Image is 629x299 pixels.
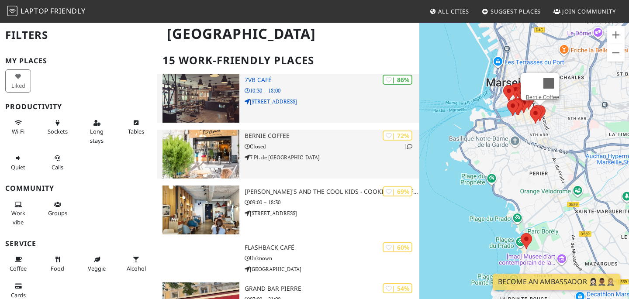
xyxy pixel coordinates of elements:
div: | 72% [383,131,412,141]
button: Groups [45,197,70,220]
a: All Cities [426,3,473,19]
button: Zoom in [607,26,625,44]
img: Bernie Coffee [162,130,239,179]
span: Quiet [11,163,25,171]
span: Friendly [50,6,85,16]
span: Work-friendly tables [128,127,144,135]
span: People working [11,209,25,226]
a: Join Community [550,3,619,19]
a: Emilie's and the cool kids - Cookies & Coffee shop | 69% [PERSON_NAME]'s and the cool kids - Cook... [157,186,419,234]
h2: 15 Work-Friendly Places [162,47,414,74]
img: LaptopFriendly [7,6,17,16]
span: Group tables [48,209,67,217]
h3: My Places [5,57,152,65]
button: Veggie [84,252,110,275]
button: Sockets [45,116,70,139]
p: [GEOGRAPHIC_DATA] [245,265,419,273]
p: [STREET_ADDRESS] [245,209,419,217]
button: Work vibe [5,197,31,229]
h2: Filters [5,22,152,48]
span: Coffee [10,265,27,272]
a: Bernie Coffee | 72% 1 Bernie Coffee Closed 7 Pl. de [GEOGRAPHIC_DATA] [157,130,419,179]
h3: [PERSON_NAME]'s and the cool kids - Cookies & Coffee shop [245,188,419,196]
button: Food [45,252,70,275]
div: | 54% [383,283,412,293]
span: All Cities [438,7,469,15]
p: 10:30 – 18:00 [245,86,419,95]
span: Alcohol [127,265,146,272]
h1: [GEOGRAPHIC_DATA] [160,22,418,46]
span: Long stays [90,127,104,144]
p: 1 [404,142,412,151]
a: LaptopFriendly LaptopFriendly [7,4,86,19]
p: [STREET_ADDRESS] [245,97,419,106]
span: Stable Wi-Fi [12,127,24,135]
span: Suggest Places [491,7,541,15]
div: | 86% [383,75,412,85]
button: Alcohol [123,252,149,275]
button: Tables [123,116,149,139]
button: Calls [45,151,70,174]
h3: Grand Bar Pierre [245,285,419,292]
h3: Bernie Coffee [245,132,419,140]
div: | 69% [383,186,412,196]
h3: Flashback café [245,244,419,251]
button: Long stays [84,116,110,148]
button: Wi-Fi [5,116,31,139]
button: Close [538,73,559,94]
button: Quiet [5,151,31,174]
img: 7VB Café [162,74,239,123]
span: Credit cards [11,291,26,299]
a: | 60% Flashback café Unknown [GEOGRAPHIC_DATA] [157,241,419,275]
span: Power sockets [48,127,68,135]
p: Unknown [245,254,419,262]
span: Veggie [88,265,106,272]
button: Coffee [5,252,31,275]
div: | 60% [383,242,412,252]
p: Closed [245,142,419,151]
h3: Service [5,240,152,248]
span: Video/audio calls [52,163,63,171]
span: Laptop [21,6,49,16]
h3: Productivity [5,103,152,111]
a: 7VB Café | 86% 7VB Café 10:30 – 18:00 [STREET_ADDRESS] [157,74,419,123]
span: Join Community [562,7,616,15]
span: Food [51,265,64,272]
a: Suggest Places [478,3,545,19]
p: 7 Pl. de [GEOGRAPHIC_DATA] [245,153,419,162]
a: Bernie Coffee [526,94,559,100]
h3: 7VB Café [245,76,419,84]
p: 09:00 – 18:30 [245,198,419,206]
button: Zoom out [607,44,625,62]
h3: Community [5,184,152,192]
img: Emilie's and the cool kids - Cookies & Coffee shop [162,186,239,234]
